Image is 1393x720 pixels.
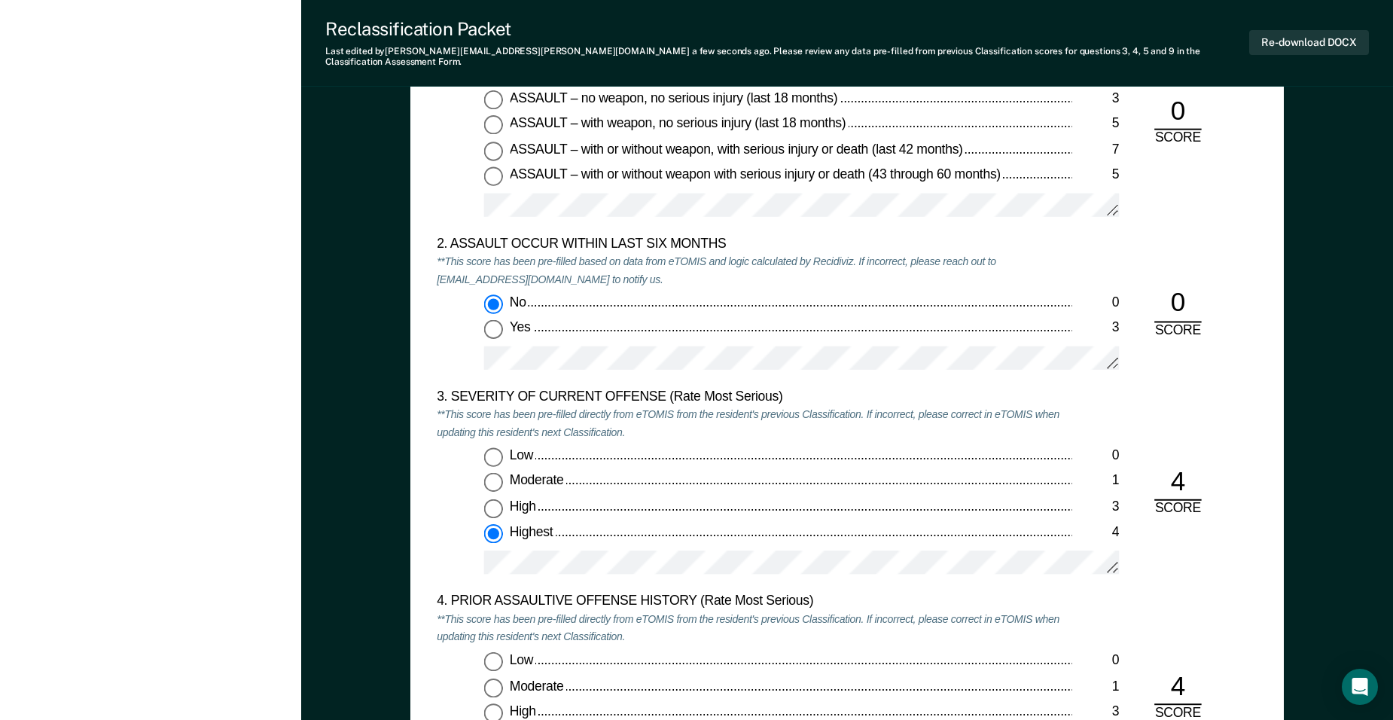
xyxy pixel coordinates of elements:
[510,703,538,718] span: High
[484,142,503,160] input: ASSAULT – with or without weapon, with serious injury or death (last 42 months)7
[1072,115,1119,133] div: 5
[510,652,536,667] span: Low
[484,90,503,108] input: ASSAULT – no weapon, no serious injury (last 18 months)3
[1072,294,1119,312] div: 0
[484,499,503,517] input: High3
[1072,447,1119,465] div: 0
[437,593,1072,611] div: 4. PRIOR ASSAULTIVE OFFENSE HISTORY (Rate Most Serious)
[1072,524,1119,542] div: 4
[1072,678,1119,695] div: 1
[1143,130,1214,148] div: SCORE
[1072,142,1119,159] div: 7
[510,499,538,514] span: High
[692,46,770,56] span: a few seconds ago
[1072,320,1119,337] div: 3
[1342,669,1378,705] div: Open Intercom Messenger
[437,612,1059,642] em: **This score has been pre-filled directly from eTOMIS from the resident's previous Classification...
[1143,501,1214,518] div: SCORE
[1154,670,1201,706] div: 4
[484,320,503,339] input: Yes3
[510,90,840,105] span: ASSAULT – no weapon, no serious injury (last 18 months)
[484,652,503,671] input: Low0
[484,473,503,492] input: Moderate1
[437,236,1072,253] div: 2. ASSAULT OCCUR WITHIN LAST SIX MONTHS
[510,473,566,488] span: Moderate
[510,115,849,130] span: ASSAULT – with weapon, no serious injury (last 18 months)
[1154,465,1201,501] div: 4
[510,142,965,157] span: ASSAULT – with or without weapon, with serious injury or death (last 42 months)
[510,678,566,693] span: Moderate
[510,167,1004,182] span: ASSAULT – with or without weapon with serious injury or death (43 through 60 months)
[1072,473,1119,490] div: 1
[510,294,529,310] span: No
[1072,499,1119,516] div: 3
[1154,94,1201,130] div: 0
[437,255,996,285] em: **This score has been pre-filled based on data from eTOMIS and logic calculated by Recidiviz. If ...
[510,320,533,335] span: Yes
[1072,167,1119,185] div: 5
[1249,30,1369,55] button: Re-download DOCX
[484,115,503,134] input: ASSAULT – with weapon, no serious injury (last 18 months)5
[1072,652,1119,670] div: 0
[484,294,503,313] input: No0
[510,447,536,462] span: Low
[1154,286,1201,322] div: 0
[437,389,1072,407] div: 3. SEVERITY OF CURRENT OFFENSE (Rate Most Serious)
[510,524,556,539] span: Highest
[484,678,503,697] input: Moderate1
[484,524,503,543] input: Highest4
[325,46,1249,68] div: Last edited by [PERSON_NAME][EMAIL_ADDRESS][PERSON_NAME][DOMAIN_NAME] . Please review any data pr...
[484,167,503,186] input: ASSAULT – with or without weapon with serious injury or death (43 through 60 months)5
[484,447,503,466] input: Low0
[1072,90,1119,107] div: 3
[325,18,1249,40] div: Reclassification Packet
[1143,322,1214,339] div: SCORE
[437,407,1059,438] em: **This score has been pre-filled directly from eTOMIS from the resident's previous Classification...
